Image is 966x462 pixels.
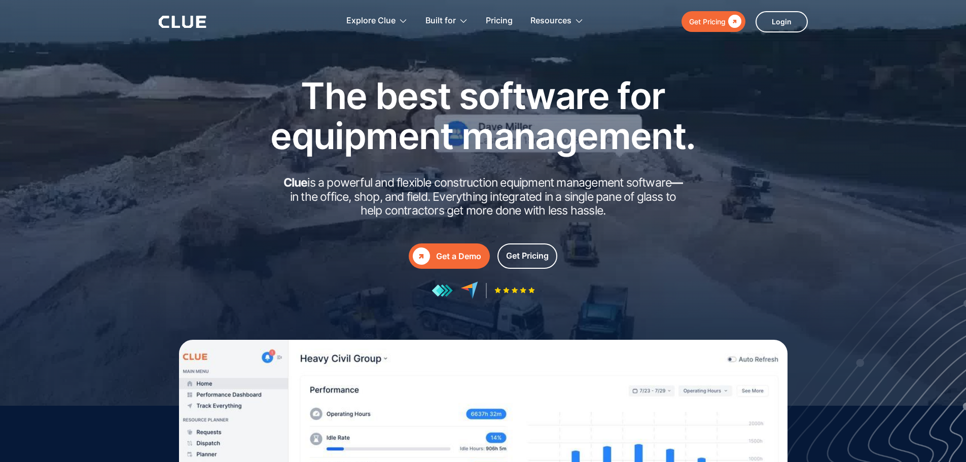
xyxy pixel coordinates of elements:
[346,5,408,37] div: Explore Clue
[506,250,549,262] div: Get Pricing
[425,5,456,37] div: Built for
[283,175,308,190] strong: Clue
[280,176,686,218] h2: is a powerful and flexible construction equipment management software in the office, shop, and fi...
[425,5,468,37] div: Built for
[497,243,557,269] a: Get Pricing
[413,247,430,265] div: 
[409,243,490,269] a: Get a Demo
[255,76,711,156] h1: The best software for equipment management.
[460,281,478,299] img: reviews at capterra
[432,284,453,297] img: reviews at getapp
[346,5,396,37] div: Explore Clue
[682,11,745,32] a: Get Pricing
[494,287,535,294] img: Five-star rating icon
[530,5,584,37] div: Resources
[671,175,683,190] strong: —
[726,15,741,28] div: 
[436,250,481,263] div: Get a Demo
[689,15,726,28] div: Get Pricing
[530,5,571,37] div: Resources
[486,5,513,37] a: Pricing
[756,11,808,32] a: Login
